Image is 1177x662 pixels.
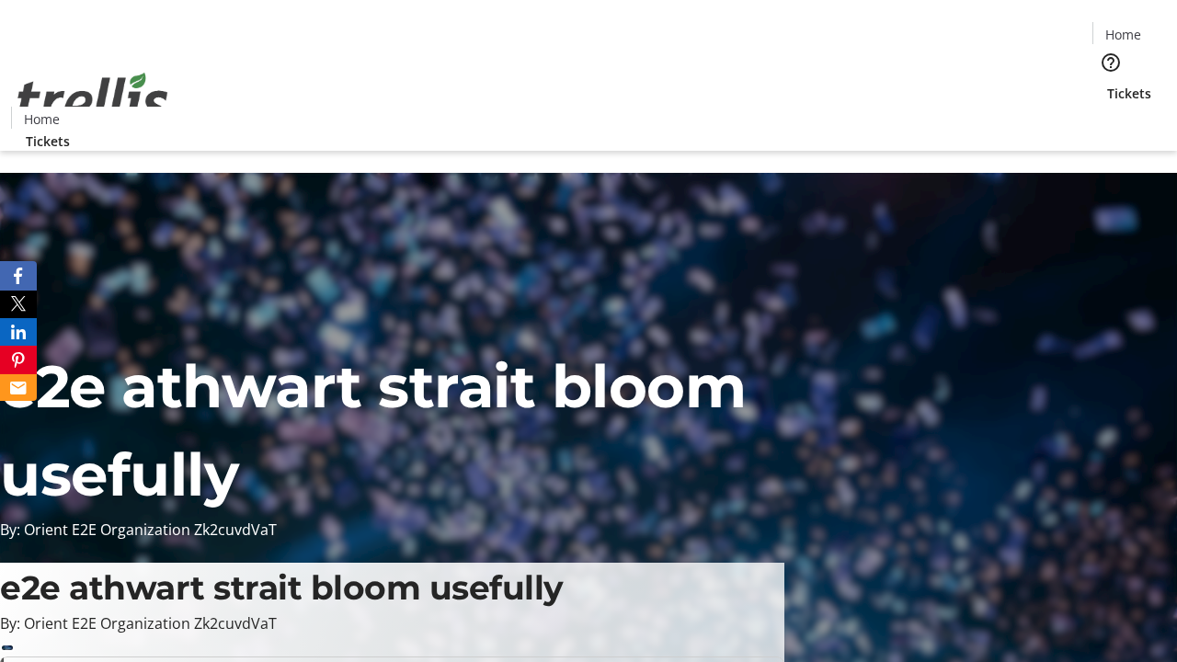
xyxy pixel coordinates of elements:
span: Home [24,109,60,129]
span: Home [1105,25,1141,44]
span: Tickets [26,131,70,151]
a: Home [12,109,71,129]
span: Tickets [1107,84,1151,103]
button: Cart [1092,103,1129,140]
img: Orient E2E Organization Zk2cuvdVaT's Logo [11,52,175,144]
a: Home [1093,25,1152,44]
button: Help [1092,44,1129,81]
a: Tickets [1092,84,1166,103]
a: Tickets [11,131,85,151]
